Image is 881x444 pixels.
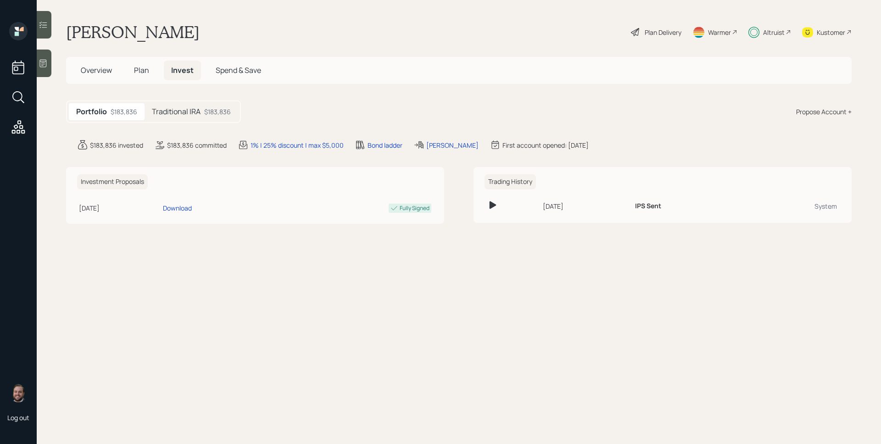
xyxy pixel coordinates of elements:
[635,202,661,210] h6: IPS Sent
[76,107,107,116] h5: Portfolio
[763,28,785,37] div: Altruist
[746,201,837,211] div: System
[368,140,402,150] div: Bond ladder
[90,140,143,150] div: $183,836 invested
[66,22,200,42] h1: [PERSON_NAME]
[167,140,227,150] div: $183,836 committed
[400,204,429,212] div: Fully Signed
[204,107,231,117] div: $183,836
[645,28,681,37] div: Plan Delivery
[152,107,201,116] h5: Traditional IRA
[502,140,589,150] div: First account opened: [DATE]
[163,203,192,213] div: Download
[485,174,536,189] h6: Trading History
[216,65,261,75] span: Spend & Save
[77,174,148,189] h6: Investment Proposals
[171,65,194,75] span: Invest
[708,28,731,37] div: Warmer
[134,65,149,75] span: Plan
[79,203,159,213] div: [DATE]
[81,65,112,75] span: Overview
[817,28,845,37] div: Kustomer
[543,201,628,211] div: [DATE]
[251,140,344,150] div: 1% | 25% discount | max $5,000
[796,107,852,117] div: Propose Account +
[111,107,137,117] div: $183,836
[426,140,479,150] div: [PERSON_NAME]
[7,413,29,422] div: Log out
[9,384,28,402] img: james-distasi-headshot.png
